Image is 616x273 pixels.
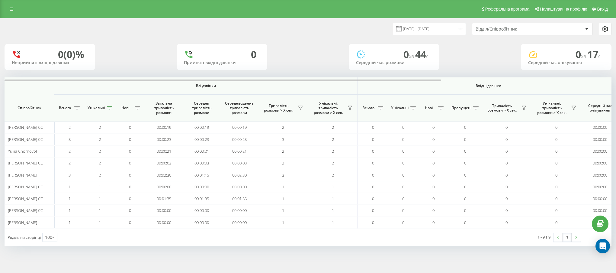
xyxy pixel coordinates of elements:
[8,148,37,154] span: Yuliia Chornovol
[576,48,587,61] span: 0
[421,106,436,110] span: Нові
[332,137,334,142] span: 2
[220,133,258,145] td: 00:00:23
[145,169,183,181] td: 00:02:30
[537,234,550,240] div: 1 - 9 з 9
[183,217,220,229] td: 00:00:00
[426,53,428,60] span: c
[282,148,284,154] span: 2
[464,125,466,130] span: 0
[595,239,610,253] div: Open Intercom Messenger
[129,160,131,166] span: 0
[555,125,557,130] span: 0
[129,172,131,178] span: 0
[403,48,415,61] span: 0
[282,137,284,142] span: 3
[372,148,374,154] span: 0
[282,208,284,213] span: 1
[69,137,71,142] span: 3
[464,220,466,225] span: 0
[432,184,435,190] span: 0
[586,103,614,113] span: Середній час очікування
[391,106,409,110] span: Унікальні
[183,157,220,169] td: 00:00:03
[99,137,101,142] span: 2
[129,184,131,190] span: 0
[464,184,466,190] span: 0
[597,7,608,11] span: Вихід
[8,184,43,190] span: [PERSON_NAME] CC
[332,196,334,201] span: 1
[402,220,404,225] span: 0
[402,208,404,213] span: 0
[12,60,88,65] div: Неприйняті вхідні дзвінки
[432,125,435,130] span: 0
[528,60,604,65] div: Середній час очікування
[145,217,183,229] td: 00:00:00
[69,208,71,213] span: 1
[184,60,260,65] div: Прийняті вхідні дзвінки
[505,184,508,190] span: 0
[332,184,334,190] span: 1
[372,137,374,142] span: 0
[311,101,345,115] span: Унікальні, тривалість розмови > Х сек.
[57,106,72,110] span: Всього
[485,103,519,113] span: Тривалість розмови > Х сек.
[220,169,258,181] td: 00:02:30
[505,125,508,130] span: 0
[69,196,71,201] span: 1
[555,172,557,178] span: 0
[8,220,37,225] span: [PERSON_NAME]
[415,48,428,61] span: 44
[183,193,220,205] td: 00:01:35
[220,205,258,216] td: 00:00:00
[432,220,435,225] span: 0
[145,145,183,157] td: 00:00:21
[145,205,183,216] td: 00:00:00
[451,106,471,110] span: Пропущені
[581,53,587,60] span: хв
[372,208,374,213] span: 0
[99,196,101,201] span: 1
[282,196,284,201] span: 1
[505,220,508,225] span: 0
[464,137,466,142] span: 0
[183,205,220,216] td: 00:00:00
[145,157,183,169] td: 00:00:03
[225,101,254,115] span: Середньоденна тривалість розмови
[220,181,258,193] td: 00:00:00
[99,125,101,130] span: 2
[464,172,466,178] span: 0
[183,181,220,193] td: 00:00:00
[332,148,334,154] span: 2
[372,125,374,130] span: 0
[251,49,256,60] div: 0
[69,148,71,154] span: 2
[402,196,404,201] span: 0
[372,172,374,178] span: 0
[8,196,43,201] span: [PERSON_NAME] CC
[555,160,557,166] span: 0
[183,133,220,145] td: 00:00:23
[282,125,284,130] span: 2
[464,208,466,213] span: 0
[145,122,183,133] td: 00:00:19
[374,83,603,88] span: Вхідні дзвінки
[402,137,404,142] span: 0
[220,193,258,205] td: 00:01:35
[129,208,131,213] span: 0
[505,137,508,142] span: 0
[402,160,404,166] span: 0
[183,145,220,157] td: 00:00:21
[69,220,71,225] span: 1
[58,49,84,60] div: 0 (0)%
[464,196,466,201] span: 0
[432,172,435,178] span: 0
[282,184,284,190] span: 1
[145,193,183,205] td: 00:01:35
[555,148,557,154] span: 0
[183,122,220,133] td: 00:00:19
[149,101,178,115] span: Загальна тривалість розмови
[485,7,530,11] span: Реферальна програма
[505,160,508,166] span: 0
